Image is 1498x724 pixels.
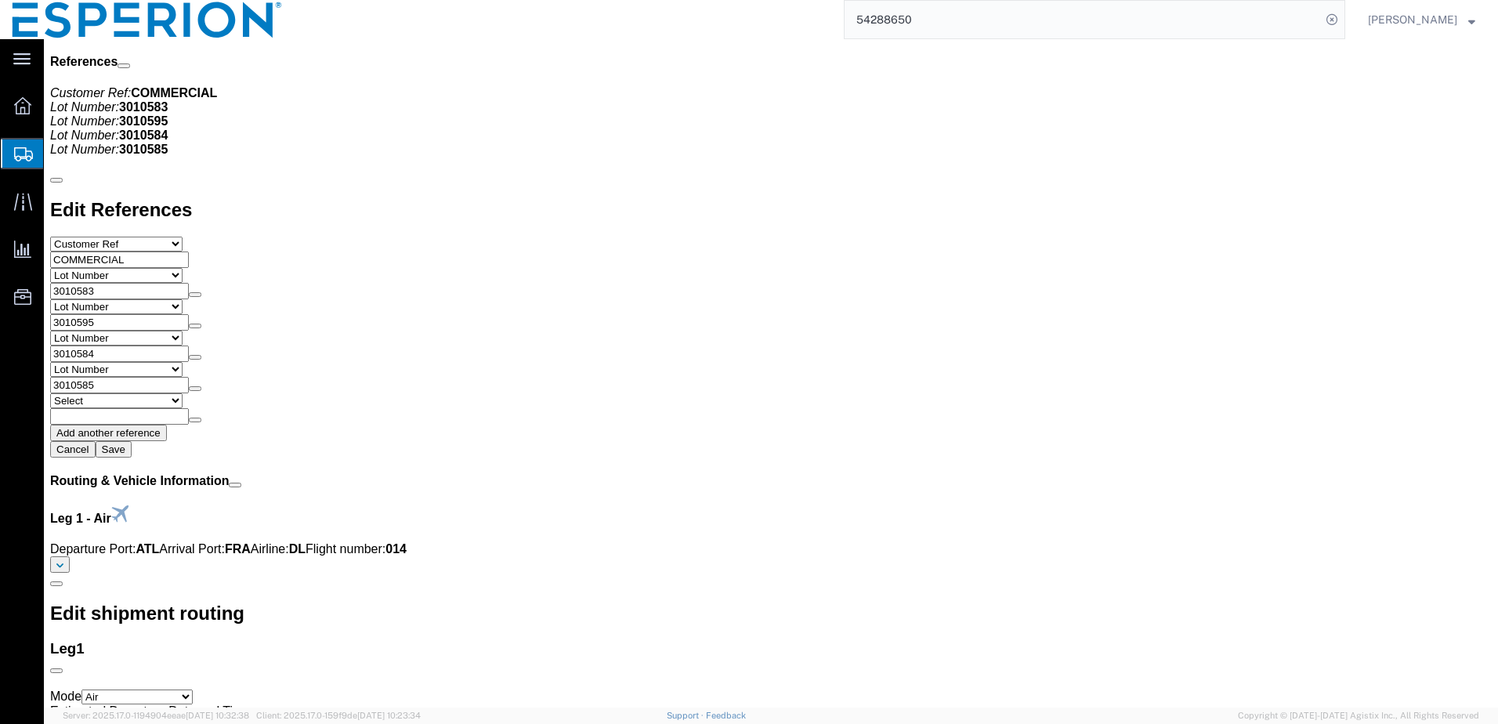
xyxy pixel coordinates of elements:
button: [PERSON_NAME] [1367,10,1476,29]
a: Feedback [706,711,746,720]
span: Server: 2025.17.0-1194904eeae [63,711,249,720]
iframe: FS Legacy Container [44,39,1498,708]
input: Search for shipment number, reference number [845,1,1321,38]
span: [DATE] 10:23:34 [357,711,421,720]
span: Nicole Saari [1368,11,1457,28]
span: Copyright © [DATE]-[DATE] Agistix Inc., All Rights Reserved [1238,709,1479,722]
a: Support [667,711,706,720]
span: Client: 2025.17.0-159f9de [256,711,421,720]
span: [DATE] 10:32:38 [186,711,249,720]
